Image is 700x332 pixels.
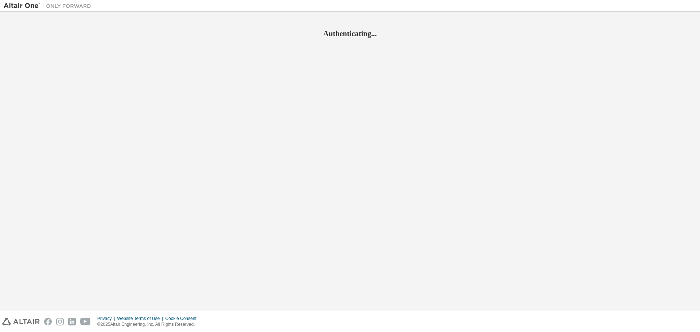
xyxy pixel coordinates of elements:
div: Website Terms of Use [117,316,165,321]
div: Privacy [97,316,117,321]
img: altair_logo.svg [2,318,40,325]
h2: Authenticating... [4,29,696,38]
img: linkedin.svg [68,318,76,325]
div: Cookie Consent [165,316,201,321]
img: instagram.svg [56,318,64,325]
img: facebook.svg [44,318,52,325]
img: youtube.svg [80,318,91,325]
img: Altair One [4,2,95,9]
p: © 2025 Altair Engineering, Inc. All Rights Reserved. [97,321,201,328]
